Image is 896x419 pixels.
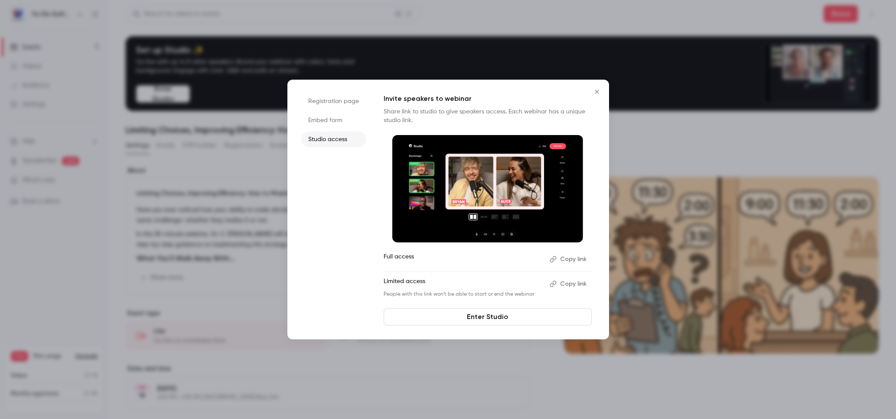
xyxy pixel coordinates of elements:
a: Enter Studio [384,308,592,326]
button: Copy link [546,252,592,266]
p: Limited access [384,277,543,291]
button: Copy link [546,277,592,291]
p: People with this link won't be able to start or end the webinar [384,291,543,298]
p: Full access [384,252,543,266]
img: Invite speakers to webinar [392,135,583,242]
li: Embed form [301,113,366,128]
button: Close [588,83,606,100]
p: Invite speakers to webinar [384,93,592,104]
p: Share link to studio to give speakers access. Each webinar has a unique studio link. [384,107,592,125]
li: Registration page [301,93,366,109]
li: Studio access [301,132,366,147]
